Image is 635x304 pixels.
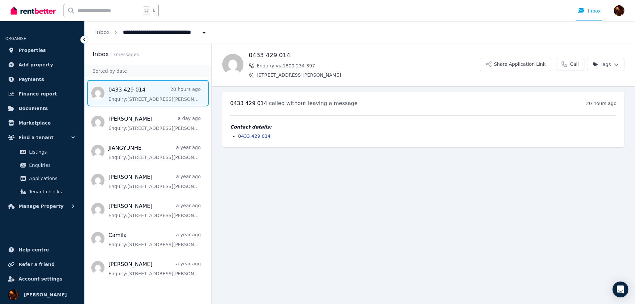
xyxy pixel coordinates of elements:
[8,185,76,198] a: Tenant checks
[269,100,358,106] span: called without leaving a message
[557,58,584,70] a: Call
[85,77,211,284] nav: Message list
[108,231,201,248] a: Camilaa year agoEnquiry:[STREET_ADDRESS][PERSON_NAME].
[29,188,74,196] span: Tenant checks
[257,72,480,78] span: [STREET_ADDRESS][PERSON_NAME]
[19,75,44,83] span: Payments
[5,73,79,86] a: Payments
[19,61,53,69] span: Add property
[570,61,579,67] span: Call
[8,159,76,172] a: Enquiries
[19,104,48,112] span: Documents
[19,275,63,283] span: Account settings
[5,44,79,57] a: Properties
[614,5,624,16] img: Sergio Lourenco da Silva
[586,101,616,106] time: 20 hours ago
[238,133,271,139] a: 0433 429 014
[480,58,551,71] button: Share Application Link
[11,6,56,16] img: RentBetter
[230,100,267,106] span: 0433 429 014
[29,148,74,156] span: Listings
[19,246,49,254] span: Help centre
[5,243,79,256] a: Help centre
[85,21,218,44] nav: Breadcrumb
[108,144,201,161] a: JIANGYUNHEa year agoEnquiry:[STREET_ADDRESS][PERSON_NAME].
[19,133,54,141] span: Find a tenant
[29,174,74,182] span: Applications
[249,51,480,60] h1: 0433 429 014
[593,61,611,68] span: Tags
[577,8,601,14] div: Inbox
[8,145,76,159] a: Listings
[108,173,201,190] a: [PERSON_NAME]a year agoEnquiry:[STREET_ADDRESS][PERSON_NAME].
[5,258,79,271] a: Refer a friend
[5,116,79,130] a: Marketplace
[587,58,624,71] button: Tags
[108,86,201,102] a: 0433 429 01420 hours agoEnquiry:[STREET_ADDRESS][PERSON_NAME].
[24,291,67,299] span: [PERSON_NAME]
[5,102,79,115] a: Documents
[257,62,480,69] span: Enquiry via 1800 234 397
[5,58,79,71] a: Add property
[5,36,26,41] span: ORGANISE
[108,115,201,132] a: [PERSON_NAME]a day agoEnquiry:[STREET_ADDRESS][PERSON_NAME].
[113,52,139,57] span: 7 message s
[5,200,79,213] button: Manage Property
[5,87,79,100] a: Finance report
[613,282,628,297] div: Open Intercom Messenger
[19,119,51,127] span: Marketplace
[85,65,211,77] div: Sorted by date
[93,50,109,59] h2: Inbox
[5,131,79,144] button: Find a tenant
[19,202,63,210] span: Manage Property
[222,54,243,75] img: 0433 429 014
[19,90,57,98] span: Finance report
[19,46,46,54] span: Properties
[230,124,616,130] h4: Contact details:
[95,29,110,35] a: Inbox
[108,260,201,277] a: [PERSON_NAME]a year agoEnquiry:[STREET_ADDRESS][PERSON_NAME].
[108,202,201,219] a: [PERSON_NAME]a year agoEnquiry:[STREET_ADDRESS][PERSON_NAME].
[8,289,19,300] img: Sergio Lourenco da Silva
[153,8,155,13] span: k
[8,172,76,185] a: Applications
[29,161,74,169] span: Enquiries
[19,260,55,268] span: Refer a friend
[5,272,79,285] a: Account settings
